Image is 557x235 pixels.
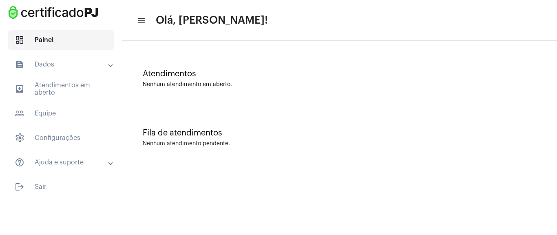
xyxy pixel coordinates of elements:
div: Nenhum atendimento pendente. [143,141,230,147]
span: Atendimentos em aberto [8,79,114,99]
div: Atendimentos [143,69,537,78]
mat-panel-title: Ajuda e suporte [15,157,109,167]
span: Olá, [PERSON_NAME]! [156,14,268,27]
mat-icon: sidenav icon [15,84,24,94]
mat-icon: sidenav icon [15,109,24,118]
span: sidenav icon [15,35,24,45]
img: fba4626d-73b5-6c3e-879c-9397d3eee438.png [7,4,100,21]
mat-icon: sidenav icon [15,60,24,69]
mat-panel-title: Dados [15,60,109,69]
div: Nenhum atendimento em aberto. [143,82,537,88]
mat-icon: sidenav icon [15,182,24,192]
span: Painel [8,30,114,50]
mat-icon: sidenav icon [15,157,24,167]
mat-expansion-panel-header: sidenav iconDados [5,55,122,74]
span: Equipe [8,104,114,123]
span: sidenav icon [15,133,24,143]
div: Fila de atendimentos [143,129,537,137]
span: Sair [8,177,114,197]
mat-icon: sidenav icon [137,16,145,26]
mat-expansion-panel-header: sidenav iconAjuda e suporte [5,153,122,172]
span: Configurações [8,128,114,148]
